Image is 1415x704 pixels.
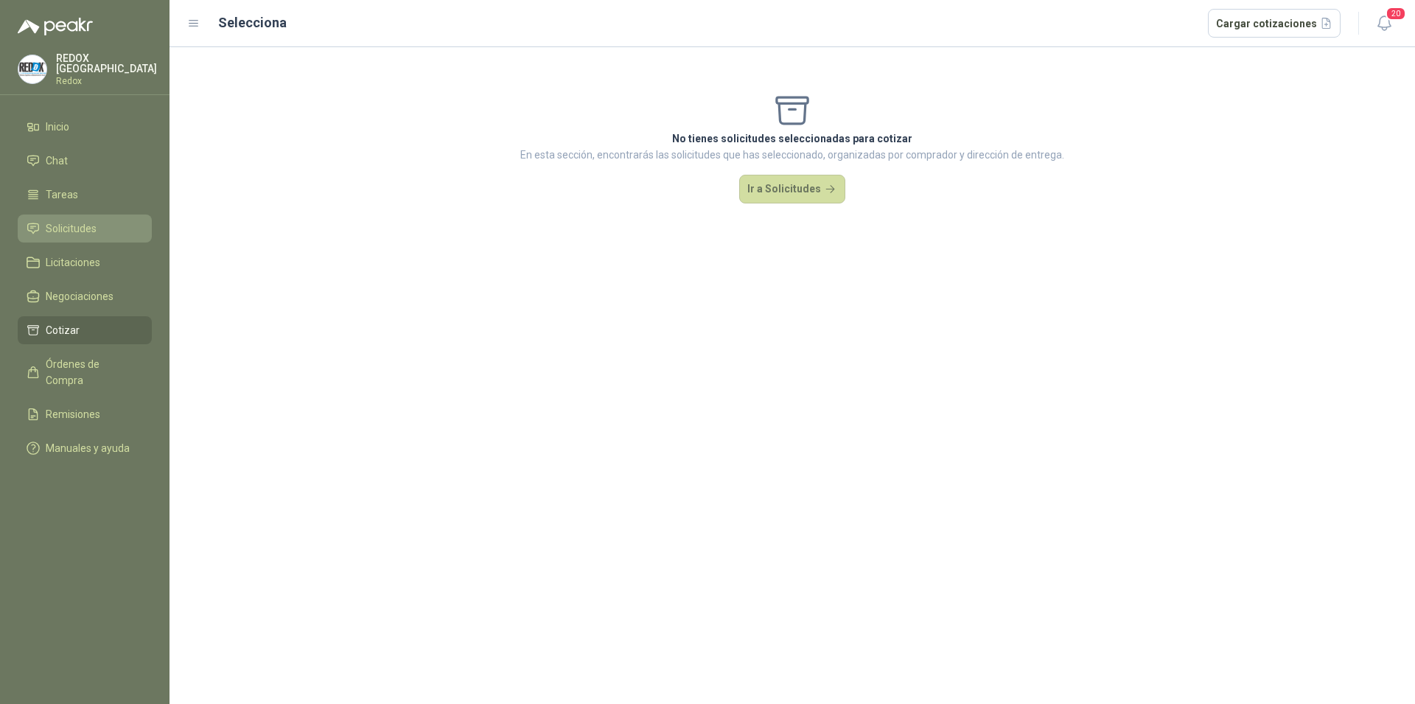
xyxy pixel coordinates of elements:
[18,215,152,243] a: Solicitudes
[56,53,157,74] p: REDOX [GEOGRAPHIC_DATA]
[520,130,1064,147] p: No tienes solicitudes seleccionadas para cotizar
[18,181,152,209] a: Tareas
[18,18,93,35] img: Logo peakr
[56,77,157,86] p: Redox
[46,406,100,422] span: Remisiones
[218,13,287,33] h2: Selecciona
[46,356,138,388] span: Órdenes de Compra
[1208,9,1341,38] button: Cargar cotizaciones
[46,153,68,169] span: Chat
[18,316,152,344] a: Cotizar
[520,147,1064,163] p: En esta sección, encontrarás las solicitudes que has seleccionado, organizadas por comprador y di...
[1386,7,1406,21] span: 20
[46,119,69,135] span: Inicio
[739,175,845,204] button: Ir a Solicitudes
[18,147,152,175] a: Chat
[46,254,100,271] span: Licitaciones
[18,434,152,462] a: Manuales y ayuda
[46,322,80,338] span: Cotizar
[18,282,152,310] a: Negociaciones
[18,248,152,276] a: Licitaciones
[46,440,130,456] span: Manuales y ayuda
[18,113,152,141] a: Inicio
[46,187,78,203] span: Tareas
[18,350,152,394] a: Órdenes de Compra
[46,288,113,304] span: Negociaciones
[18,400,152,428] a: Remisiones
[1371,10,1397,37] button: 20
[46,220,97,237] span: Solicitudes
[18,55,46,83] img: Company Logo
